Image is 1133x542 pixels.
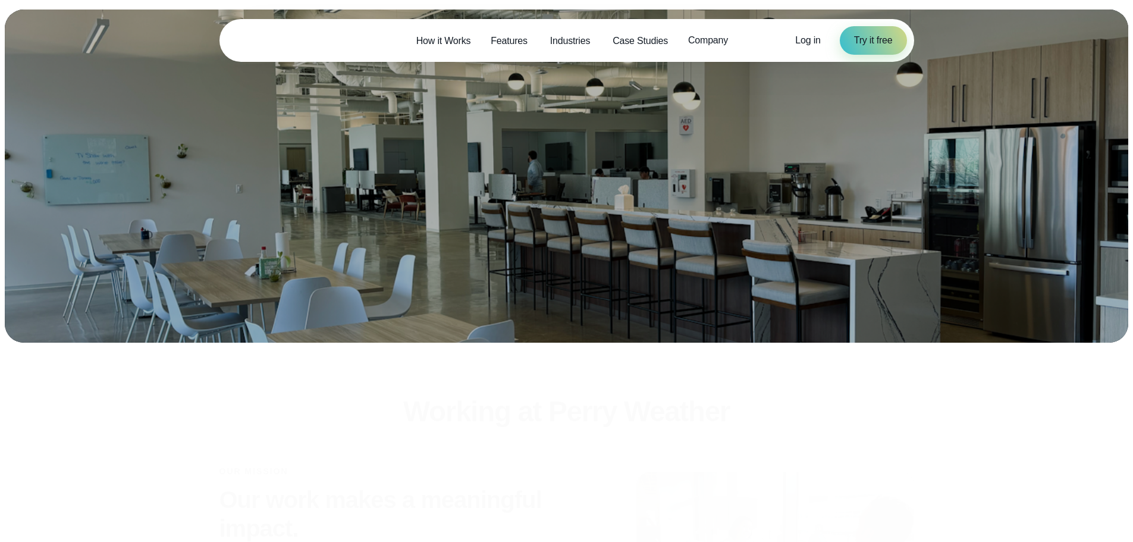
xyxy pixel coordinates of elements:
span: Log in [795,35,820,45]
span: Company [688,33,728,48]
span: Industries [550,34,590,48]
a: Log in [795,33,820,48]
a: Case Studies [602,29,678,53]
a: How it Works [406,29,481,53]
span: Case Studies [613,34,668,48]
span: Try it free [854,33,893,48]
a: Try it free [840,26,907,55]
span: How it Works [416,34,471,48]
span: Features [491,34,528,48]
